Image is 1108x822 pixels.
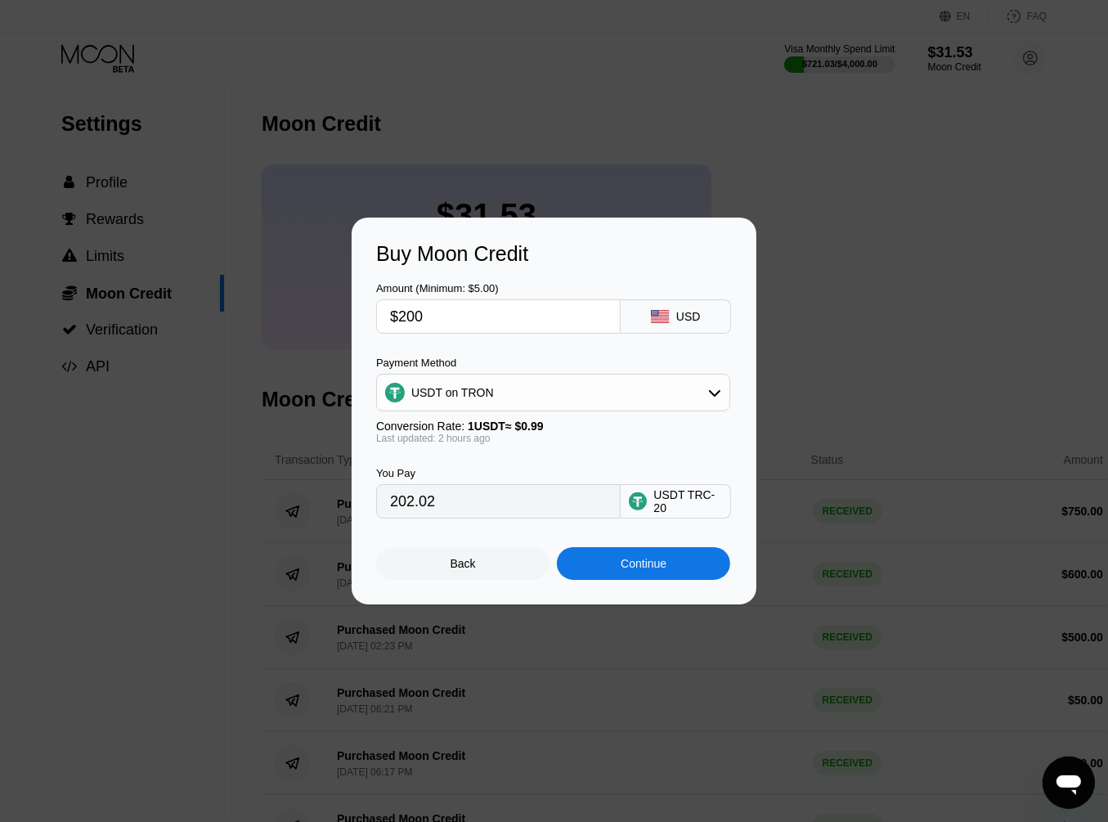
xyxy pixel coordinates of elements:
input: $0.00 [390,300,607,333]
div: Back [451,557,476,570]
div: Last updated: 2 hours ago [376,433,730,444]
div: Conversion Rate: [376,420,730,433]
span: 1 USDT ≈ $0.99 [468,420,544,433]
div: USDT on TRON [411,386,494,399]
div: Payment Method [376,357,730,369]
div: Back [376,547,550,580]
iframe: Button to launch messaging window [1043,757,1095,809]
div: USD [676,310,701,323]
div: Buy Moon Credit [376,242,732,266]
div: Amount (Minimum: $5.00) [376,282,621,294]
div: You Pay [376,467,621,479]
div: USDT TRC-20 [653,488,722,514]
div: USDT on TRON [377,376,729,409]
div: Continue [621,557,666,570]
div: Continue [557,547,730,580]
